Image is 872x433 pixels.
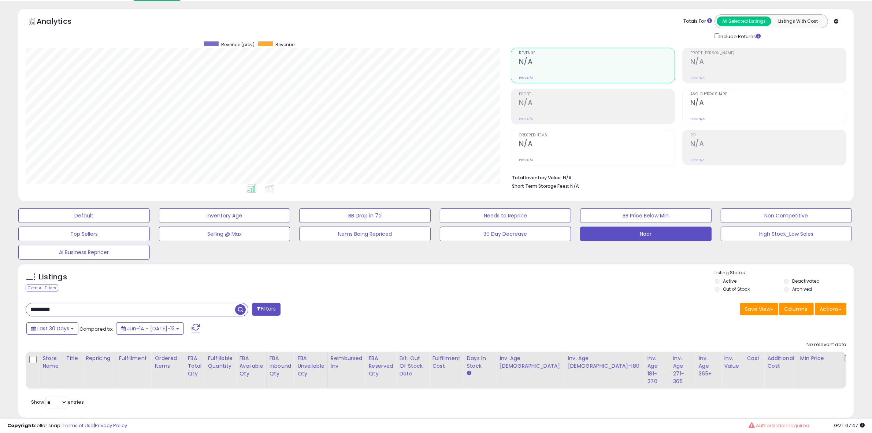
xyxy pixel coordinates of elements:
div: Repricing [86,355,112,362]
h2: N/A [519,58,675,67]
button: Naor [580,227,712,241]
h2: N/A [690,140,846,150]
small: Prev: N/A [519,117,533,121]
div: Store Name [42,355,60,370]
label: Out of Stock [723,286,750,292]
h5: Analytics [37,16,86,28]
div: FBA Available Qty [239,355,263,378]
small: Prev: N/A [519,158,533,162]
button: 30 Day Decrease [440,227,571,241]
div: FBA Reserved Qty [368,355,393,378]
b: Total Inventory Value: [512,175,562,181]
span: Revenue [519,51,675,55]
small: Prev: N/A [690,117,705,121]
button: Selling @ Max [159,227,290,241]
button: Save View [740,303,778,315]
small: Days In Stock. [467,370,471,377]
button: Listings With Cost [771,16,825,26]
button: BB Drop in 7d [299,208,431,223]
div: Days In Stock [467,355,493,370]
div: FBA Total Qty [188,355,201,378]
button: Default [18,208,150,223]
a: Terms of Use [63,422,94,429]
div: seller snap | | [7,422,127,429]
span: ROI [690,133,846,137]
button: Top Sellers [18,227,150,241]
h2: N/A [519,140,675,150]
div: Inv. Age [DEMOGRAPHIC_DATA]-180 [568,355,641,370]
span: 2025-08-13 07:47 GMT [834,422,865,429]
button: Non Competitive [721,208,852,223]
li: N/A [512,173,841,181]
div: Inv. Age 181-270 [647,355,667,385]
div: Fulfillable Quantity [208,355,233,370]
button: Needs to Reprice [440,208,571,223]
div: No relevant data [806,341,846,348]
b: Short Term Storage Fees: [512,183,569,189]
div: Title [66,355,79,362]
button: Items Being Repriced [299,227,431,241]
div: Additional Cost [767,355,794,370]
div: Inv. Age 365+ [698,355,718,378]
span: Last 30 Days [37,325,69,332]
h5: Listings [39,272,67,282]
div: Inv. Age 271-365 [673,355,692,385]
a: Privacy Policy [95,422,127,429]
span: Revenue [275,41,294,48]
button: AI Business Repricer [18,245,150,260]
div: FBA inbound Qty [270,355,292,378]
strong: Copyright [7,422,34,429]
div: Clear All Filters [26,285,58,291]
span: Columns [784,305,807,313]
div: FBA Unsellable Qty [297,355,324,378]
div: Fulfillment Cost [432,355,460,370]
span: Jun-14 - [DATE]-13 [127,325,175,332]
button: Actions [815,303,846,315]
span: Show: entries [31,399,84,406]
h2: N/A [690,99,846,109]
small: Prev: N/A [519,76,533,80]
h2: N/A [690,58,846,67]
th: Total inventory reimbursement - number of items added back to fulfillable inventory [327,352,366,389]
div: Inv. value [724,355,741,370]
div: Ordered Items [155,355,181,370]
button: BB Price Below Min [580,208,712,223]
span: Profit [519,92,675,96]
button: Jun-14 - [DATE]-13 [116,322,184,335]
span: N/A [570,183,579,190]
span: Profit [PERSON_NAME] [690,51,846,55]
span: Ordered Items [519,133,675,137]
button: Last 30 Days [26,322,78,335]
small: Prev: N/A [690,76,705,80]
div: Inv. Age [DEMOGRAPHIC_DATA] [500,355,561,370]
div: Cost [747,355,761,362]
div: Fulfillment [119,355,148,362]
label: Active [723,278,736,284]
div: Reimbursed Inv [331,355,363,370]
div: Totals For [683,18,712,25]
h2: N/A [519,99,675,109]
small: Prev: N/A [690,158,705,162]
button: Filters [252,303,281,316]
span: Avg. Buybox Share [690,92,846,96]
div: Min Price [800,355,838,362]
label: Archived [792,286,812,292]
div: Est. Out Of Stock Date [399,355,426,378]
button: High Stock_Low Sales [721,227,852,241]
button: Inventory Age [159,208,290,223]
div: Include Returns [709,32,769,40]
span: Revenue (prev) [221,41,255,48]
label: Deactivated [792,278,820,284]
p: Listing States: [715,269,854,276]
span: Compared to: [79,326,113,333]
button: All Selected Listings [717,16,771,26]
button: Columns [779,303,814,315]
